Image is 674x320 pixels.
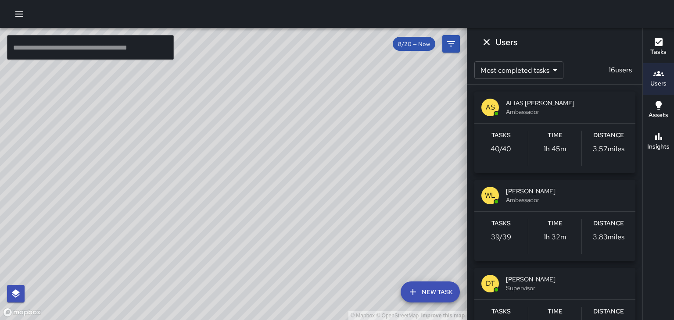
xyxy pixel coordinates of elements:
[593,219,624,228] h6: Distance
[393,40,435,48] span: 8/20 — Now
[485,190,495,201] p: WL
[647,142,670,152] h6: Insights
[495,35,517,49] h6: Users
[486,102,495,113] p: AS
[491,219,511,228] h6: Tasks
[593,232,624,242] p: 3.83 miles
[643,126,674,158] button: Insights
[401,281,460,302] button: New Task
[506,187,628,196] span: [PERSON_NAME]
[506,196,628,204] span: Ambassador
[548,219,563,228] h6: Time
[491,144,511,154] p: 40 / 40
[548,307,563,316] h6: Time
[544,232,566,242] p: 1h 32m
[506,284,628,292] span: Supervisor
[506,99,628,107] span: ALIAS [PERSON_NAME]
[593,144,624,154] p: 3.57 miles
[474,61,563,79] div: Most completed tasks
[491,232,511,242] p: 39 / 39
[605,65,635,75] p: 16 users
[649,110,668,120] h6: Assets
[643,32,674,63] button: Tasks
[643,95,674,126] button: Assets
[506,107,628,116] span: Ambassador
[593,131,624,140] h6: Distance
[491,131,511,140] h6: Tasks
[486,278,495,289] p: DT
[650,47,667,57] h6: Tasks
[478,33,495,51] button: Dismiss
[474,180,635,261] button: WL[PERSON_NAME]AmbassadorTasks39/39Time1h 32mDistance3.83miles
[643,63,674,95] button: Users
[491,307,511,316] h6: Tasks
[506,275,628,284] span: [PERSON_NAME]
[544,144,566,154] p: 1h 45m
[593,307,624,316] h6: Distance
[650,79,667,89] h6: Users
[442,35,460,53] button: Filters
[548,131,563,140] h6: Time
[474,92,635,173] button: ASALIAS [PERSON_NAME]AmbassadorTasks40/40Time1h 45mDistance3.57miles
